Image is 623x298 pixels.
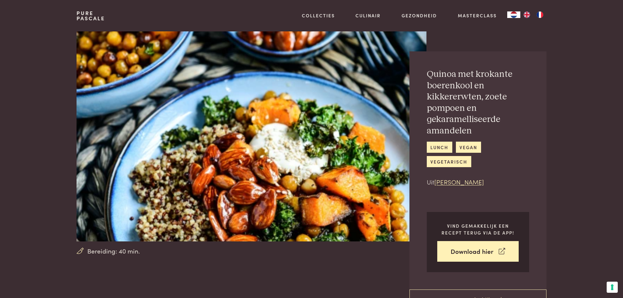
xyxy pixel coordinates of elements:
span: Bereiding: 40 min. [87,246,140,256]
h2: Quinoa met krokante boerenkool en kikkererwten, zoete pompoen en gekaramelliseerde amandelen [427,69,529,136]
a: EN [520,11,533,18]
ul: Language list [520,11,546,18]
a: vegetarisch [427,156,471,167]
a: Masterclass [458,12,497,19]
div: Language [507,11,520,18]
a: Download hier [437,241,519,262]
a: NL [507,11,520,18]
img: Quinoa met krokante boerenkool en kikkererwten, zoete pompoen en gekaramelliseerde amandelen [77,31,426,241]
a: PurePascale [77,10,105,21]
a: Culinair [355,12,381,19]
a: FR [533,11,546,18]
a: lunch [427,142,452,152]
button: Uw voorkeuren voor toestemming voor trackingtechnologieën [607,282,618,293]
p: Vind gemakkelijk een recept terug via de app! [437,222,519,236]
a: [PERSON_NAME] [434,177,484,186]
p: Uit [427,177,529,187]
a: Collecties [302,12,335,19]
a: Gezondheid [402,12,437,19]
aside: Language selected: Nederlands [507,11,546,18]
a: vegan [456,142,481,152]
